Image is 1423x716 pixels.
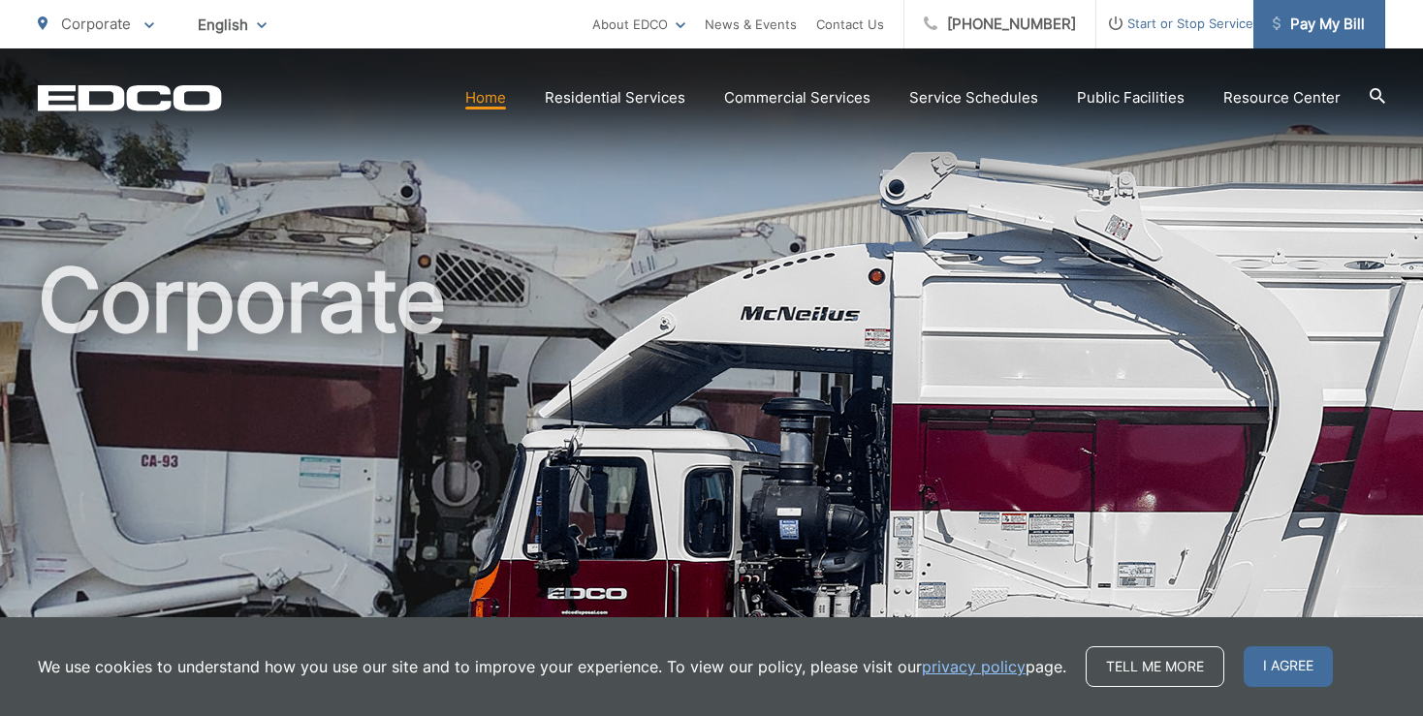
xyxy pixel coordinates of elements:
a: News & Events [705,13,797,36]
a: Contact Us [816,13,884,36]
a: Resource Center [1223,86,1341,109]
a: EDCD logo. Return to the homepage. [38,84,222,111]
a: Service Schedules [909,86,1038,109]
span: I agree [1244,646,1333,687]
span: Pay My Bill [1273,13,1365,36]
a: Residential Services [545,86,685,109]
a: Public Facilities [1077,86,1185,109]
p: We use cookies to understand how you use our site and to improve your experience. To view our pol... [38,655,1066,678]
a: Home [465,86,506,109]
a: Commercial Services [724,86,870,109]
a: Tell me more [1086,646,1224,687]
span: Corporate [61,15,131,33]
span: English [183,8,281,42]
a: privacy policy [922,655,1026,678]
a: About EDCO [592,13,685,36]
